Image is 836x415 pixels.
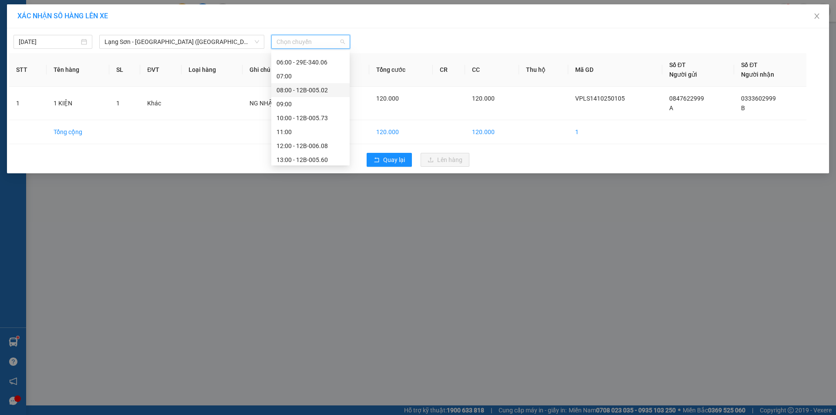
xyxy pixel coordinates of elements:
span: Số ĐT [669,61,686,68]
th: CC [465,53,519,87]
button: uploadLên hàng [421,153,469,167]
td: 120.000 [369,120,433,144]
div: 08:00 - 12B-005.02 [276,85,344,95]
span: XÁC NHẬN SỐ HÀNG LÊN XE [17,12,108,20]
span: 120.000 [376,95,399,102]
span: VPLS1410250105 [575,95,625,102]
div: 10:00 - 12B-005.73 [276,113,344,123]
th: ĐVT [140,53,181,87]
td: 120.000 [465,120,519,144]
td: 1 KIỆN [47,87,110,120]
input: 15/10/2025 [19,37,79,47]
span: B [741,105,745,111]
span: 1 [116,100,120,107]
span: Người gửi [669,71,697,78]
th: Ghi chú [243,53,316,87]
div: 12:00 - 12B-006.08 [276,141,344,151]
span: Người nhận [741,71,774,78]
span: NG NHẬN TT [249,100,285,107]
div: 06:00 - 29E-340.06 [276,57,344,67]
div: 09:00 [276,99,344,109]
span: Số ĐT [741,61,758,68]
span: down [254,39,260,44]
th: STT [9,53,47,87]
td: Khác [140,87,181,120]
button: Close [805,4,829,29]
button: rollbackQuay lại [367,153,412,167]
th: Thu hộ [519,53,569,87]
span: close [813,13,820,20]
th: Tên hàng [47,53,110,87]
th: Mã GD [568,53,662,87]
th: SL [109,53,140,87]
th: Loại hàng [182,53,243,87]
span: A [669,105,673,111]
span: Quay lại [383,155,405,165]
div: 11:00 [276,127,344,137]
span: rollback [374,157,380,164]
td: Tổng cộng [47,120,110,144]
td: 1 [9,87,47,120]
div: 07:00 [276,71,344,81]
span: 0333602999 [741,95,776,102]
div: 13:00 - 12B-005.60 [276,155,344,165]
span: 0847622999 [669,95,704,102]
span: Lạng Sơn - Hà Nội (Limousine) [104,35,259,48]
th: Tổng cước [369,53,433,87]
th: CR [433,53,465,87]
td: 1 [568,120,662,144]
span: 120.000 [472,95,495,102]
span: Chọn chuyến [276,35,345,48]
